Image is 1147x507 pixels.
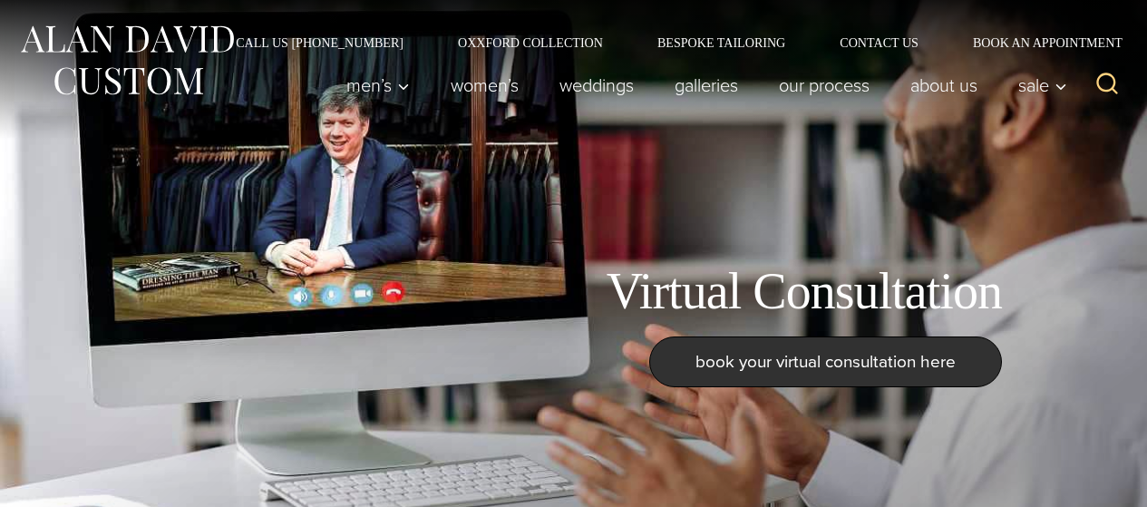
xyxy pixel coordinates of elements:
[431,67,539,103] a: Women’s
[630,36,812,49] a: Bespoke Tailoring
[431,36,630,49] a: Oxxford Collection
[649,336,1002,387] a: book your virtual consultation here
[1085,63,1129,107] button: View Search Form
[946,36,1129,49] a: Book an Appointment
[209,36,1129,49] nav: Secondary Navigation
[890,67,998,103] a: About Us
[346,76,410,94] span: Men’s
[18,20,236,101] img: Alan David Custom
[209,36,431,49] a: Call Us [PHONE_NUMBER]
[326,67,1077,103] nav: Primary Navigation
[759,67,890,103] a: Our Process
[655,67,759,103] a: Galleries
[812,36,946,49] a: Contact Us
[695,348,956,375] span: book your virtual consultation here
[1018,76,1067,94] span: Sale
[607,261,1002,322] h1: Virtual Consultation
[539,67,655,103] a: weddings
